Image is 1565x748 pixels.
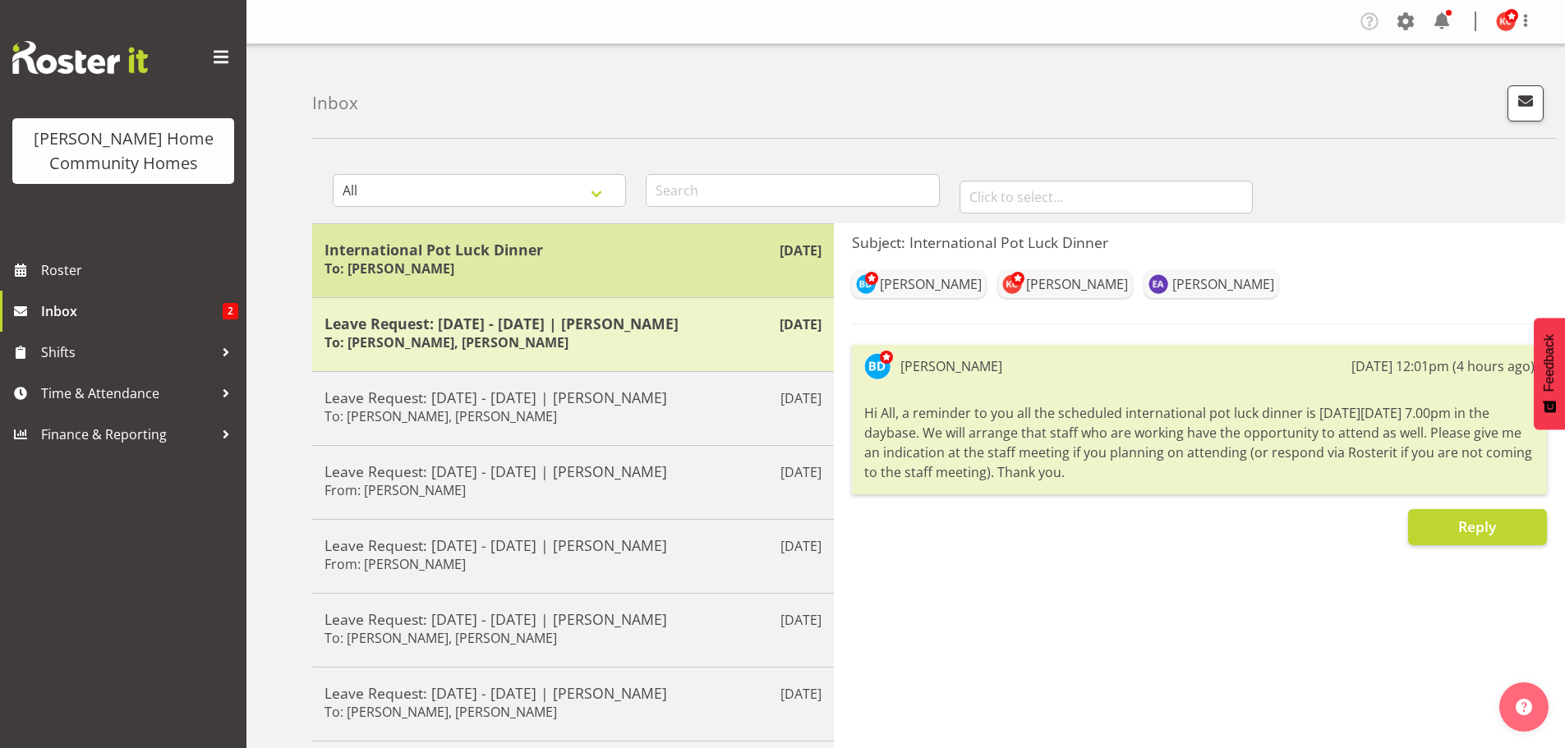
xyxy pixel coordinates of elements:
h5: Leave Request: [DATE] - [DATE] | [PERSON_NAME] [325,388,822,406]
input: Search [646,174,939,207]
span: Reply [1458,516,1496,536]
p: [DATE] [780,462,822,482]
span: 2 [223,303,238,319]
p: [DATE] [780,388,822,408]
img: emily-jayne-ashton11346.jpg [1148,274,1168,294]
input: Click to select... [960,181,1253,213]
h5: Leave Request: [DATE] - [DATE] | [PERSON_NAME] [325,536,822,554]
h6: To: [PERSON_NAME], [PERSON_NAME] [325,334,568,351]
div: [PERSON_NAME] [880,274,982,294]
img: help-xxl-2.png [1516,699,1532,715]
button: Reply [1408,509,1547,545]
div: [DATE] 12:01pm (4 hours ago) [1351,356,1535,376]
div: Hi All, a reminder to you all the scheduled international pot luck dinner is [DATE][DATE] 7.00pm ... [864,399,1535,486]
h6: From: [PERSON_NAME] [325,482,466,498]
h5: Leave Request: [DATE] - [DATE] | [PERSON_NAME] [325,684,822,702]
h6: To: [PERSON_NAME], [PERSON_NAME] [325,630,557,646]
img: kirsty-crossley8517.jpg [1496,11,1516,31]
span: Roster [41,258,238,282]
h5: International Pot Luck Dinner [325,241,822,259]
button: Feedback - Show survey [1534,318,1565,429]
h5: Leave Request: [DATE] - [DATE] | [PERSON_NAME] [325,610,822,628]
h5: Subject: International Pot Luck Dinner [852,233,1547,251]
h6: From: [PERSON_NAME] [325,556,466,572]
span: Shifts [41,340,214,365]
h4: Inbox [312,94,358,112]
span: Inbox [41,299,223,324]
div: [PERSON_NAME] [1026,274,1128,294]
div: [PERSON_NAME] Home Community Homes [29,126,218,176]
p: [DATE] [780,314,822,334]
h5: Leave Request: [DATE] - [DATE] | [PERSON_NAME] [325,462,822,480]
h5: Leave Request: [DATE] - [DATE] | [PERSON_NAME] [325,314,822,333]
img: barbara-dunlop8515.jpg [856,274,876,294]
img: kirsty-crossley8517.jpg [1002,274,1022,294]
span: Feedback [1542,334,1557,392]
img: barbara-dunlop8515.jpg [864,353,891,379]
h6: To: [PERSON_NAME], [PERSON_NAME] [325,704,557,720]
p: [DATE] [780,684,822,704]
div: [PERSON_NAME] [900,356,1002,376]
span: Finance & Reporting [41,422,214,447]
p: [DATE] [780,241,822,260]
span: Time & Attendance [41,381,214,406]
h6: To: [PERSON_NAME], [PERSON_NAME] [325,408,557,424]
h6: To: [PERSON_NAME] [325,260,454,277]
p: [DATE] [780,610,822,630]
div: [PERSON_NAME] [1172,274,1274,294]
img: Rosterit website logo [12,41,148,74]
p: [DATE] [780,536,822,556]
